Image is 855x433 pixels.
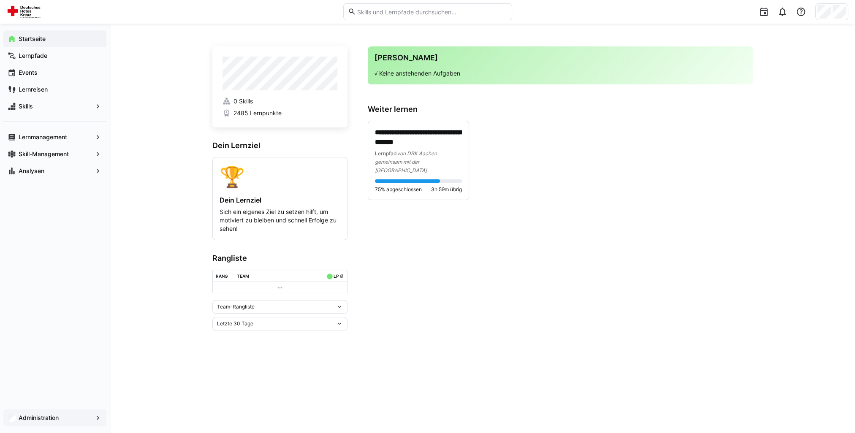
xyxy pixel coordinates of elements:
span: von DRK Aachen gemeinsam mit der [GEOGRAPHIC_DATA] [375,150,437,173]
div: Rang [216,273,228,279]
h3: [PERSON_NAME] [375,53,746,62]
span: Team-Rangliste [217,303,255,310]
h3: Rangliste [212,254,347,263]
input: Skills und Lernpfade durchsuchen… [356,8,507,16]
span: 75% abgeschlossen [375,186,422,193]
span: Lernpfad [375,150,397,157]
span: 0 Skills [233,97,252,106]
h3: Dein Lernziel [212,141,347,150]
h4: Dein Lernziel [220,196,340,204]
a: ø [340,272,344,279]
div: Team [237,273,249,279]
span: 2485 Lernpunkte [233,109,281,117]
p: Sich ein eigenes Ziel zu setzen hilft, um motiviert zu bleiben und schnell Erfolge zu sehen! [220,208,340,233]
div: 🏆 [220,164,340,189]
p: √ Keine anstehenden Aufgaben [375,69,746,78]
a: 0 Skills [223,97,337,106]
span: 3h 59m übrig [431,186,462,193]
h3: Weiter lernen [368,105,753,114]
div: LP [333,273,338,279]
span: Letzte 30 Tage [217,320,253,327]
